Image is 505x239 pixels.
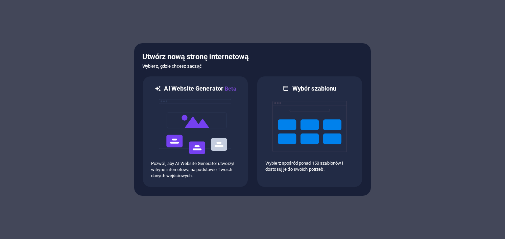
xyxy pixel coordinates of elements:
[142,62,363,70] h6: Wybierz, gdzie chcesz zacząć
[164,85,236,93] h6: AI Website Generator
[265,160,354,172] p: Wybierz spośród ponad 150 szablonów i dostosuj je do swoich potrzeb.
[292,85,337,93] h6: Wybór szablonu
[142,51,363,62] h5: Utwórz nową stronę internetową
[151,161,240,179] p: Pozwól, aby AI Website Generator utworzył witrynę internetową na podstawie Twoich danych wejściow...
[257,76,363,188] div: Wybór szablonuWybierz spośród ponad 150 szablonów i dostosuj je do swoich potrzeb.
[223,86,236,92] span: Beta
[142,76,248,188] div: AI Website GeneratorBetaaiPozwól, aby AI Website Generator utworzył witrynę internetową na podsta...
[158,93,233,161] img: ai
